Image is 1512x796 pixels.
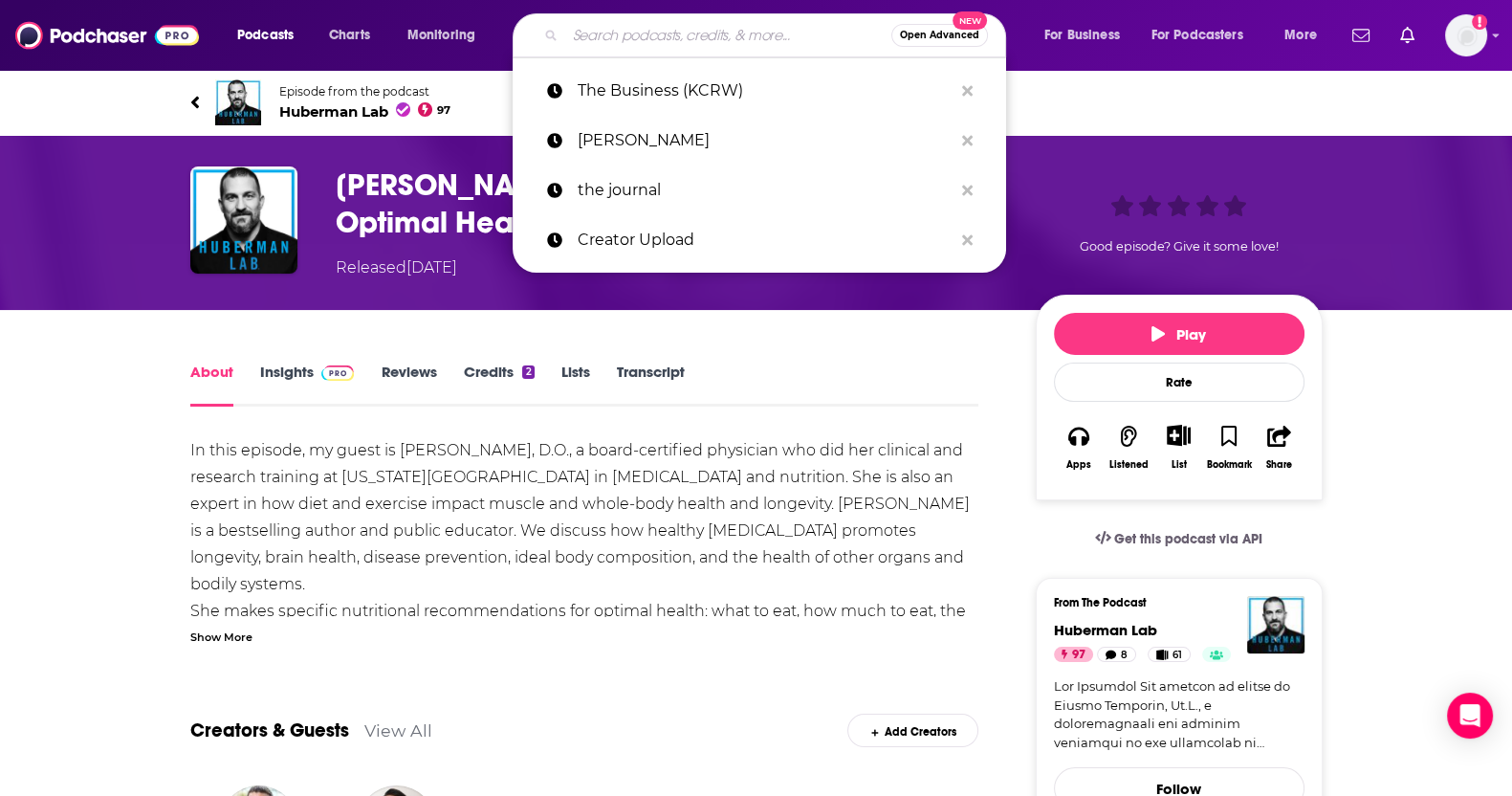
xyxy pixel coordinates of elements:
[215,79,261,125] img: Huberman Lab
[1054,412,1104,482] button: Apps
[1445,14,1487,56] button: Show profile menu
[1172,458,1187,471] div: List
[513,66,1006,116] a: The Business (KCRW)
[1172,646,1182,665] span: 61
[237,22,294,49] span: Podcasts
[1284,22,1317,49] span: More
[953,11,987,30] span: New
[1080,516,1279,563] a: Get this podcast via API
[1054,647,1093,662] a: 97
[1159,425,1198,446] button: Show More Button
[336,166,1005,241] h1: Dr. Gabrielle Lyon: How to Exercise & Eat for Optimal Health & Longevity
[463,363,534,407] a: Credits2
[1109,459,1149,471] div: Listened
[1153,412,1203,482] div: Show More ButtonList
[329,22,370,49] span: Charts
[190,79,1323,125] a: Huberman LabEpisode from the podcastHuberman Lab97
[437,106,450,115] span: 97
[336,256,457,279] div: Released [DATE]
[1031,20,1144,51] button: open menu
[1148,647,1191,662] a: 61
[891,24,988,47] button: Open AdvancedNew
[1151,22,1243,49] span: For Podcasters
[1054,596,1289,609] h3: From The Podcast
[364,720,432,741] a: View All
[578,116,953,166] p: justin ishbia
[1066,459,1091,471] div: Apps
[1114,531,1262,547] span: Get this podcast via API
[1054,363,1304,402] div: Rate
[15,17,199,54] img: Podchaser - Follow, Share and Rate Podcasts
[847,714,978,747] div: Add Creators
[531,13,1024,57] div: Search podcasts, credits, & more...
[279,102,451,121] span: Huberman Lab
[279,84,451,99] span: Episode from the podcast
[1266,459,1292,471] div: Share
[1345,19,1377,52] a: Show notifications dropdown
[1072,646,1085,665] span: 97
[513,215,1006,265] a: Creator Upload
[381,363,436,407] a: Reviews
[190,719,349,742] a: Creators & Guests
[394,20,500,51] button: open menu
[1206,459,1251,471] div: Bookmark
[1121,646,1128,665] span: 8
[1054,313,1304,355] button: Play
[900,31,979,40] span: Open Advanced
[1445,14,1487,56] span: Logged in as nshort92
[1271,20,1341,51] button: open menu
[317,20,382,51] a: Charts
[1044,22,1120,49] span: For Business
[321,365,355,381] img: Podchaser Pro
[1151,325,1206,343] span: Play
[190,363,233,407] a: About
[1247,596,1304,653] img: Huberman Lab
[407,22,475,49] span: Monitoring
[1080,239,1279,254] span: Good episode? Give it some love!
[1392,19,1422,52] a: Show notifications dropdown
[578,66,953,116] p: The Business (KCRW)
[565,20,891,51] input: Search podcasts, credits, & more...
[224,20,318,51] button: open menu
[1447,693,1493,739] div: Open Intercom Messenger
[513,116,1006,166] a: [PERSON_NAME]
[1054,621,1157,639] a: Huberman Lab
[1104,412,1153,482] button: Listened
[1472,14,1487,30] svg: Add a profile image
[260,363,355,407] a: InsightsPodchaser Pro
[578,166,953,215] p: the journal
[1139,20,1271,51] button: open menu
[513,166,1006,215] a: the journal
[1097,647,1136,662] a: 8
[1054,677,1304,752] a: Lor Ipsumdol Sit ametcon ad elitse do Eiusmo Temporin, Ut.L., e doloremagnaali eni adminim veniam...
[617,363,685,407] a: Transcript
[190,166,297,274] img: Dr. Gabrielle Lyon: How to Exercise & Eat for Optimal Health & Longevity
[561,363,590,407] a: Lists
[522,365,534,379] div: 2
[1204,412,1254,482] button: Bookmark
[578,215,953,265] p: Creator Upload
[1445,14,1487,56] img: User Profile
[1254,412,1304,482] button: Share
